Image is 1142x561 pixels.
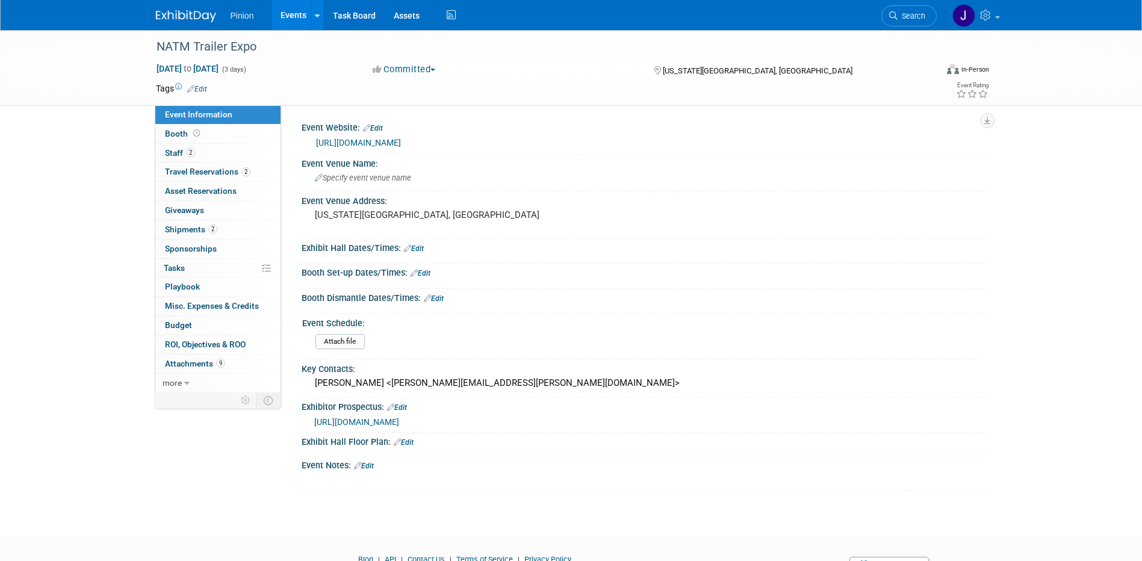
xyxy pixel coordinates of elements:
div: NATM Trailer Expo [152,36,919,58]
span: 2 [208,225,217,234]
span: Pinion [231,11,254,20]
a: Edit [363,124,383,132]
div: Event Website: [302,119,987,134]
div: Event Schedule: [302,314,981,329]
a: [URL][DOMAIN_NAME] [316,138,401,147]
div: Exhibit Hall Floor Plan: [302,433,987,448]
span: Booth not reserved yet [191,129,202,138]
span: Shipments [165,225,217,234]
a: Shipments2 [155,220,281,239]
a: Edit [404,244,424,253]
span: (3 days) [221,66,246,73]
a: Travel Reservations2 [155,163,281,181]
span: Travel Reservations [165,167,250,176]
span: Search [898,11,925,20]
span: to [182,64,193,73]
span: 2 [241,167,250,176]
a: Event Information [155,105,281,124]
div: Event Rating [956,82,988,88]
div: Booth Set-up Dates/Times: [302,264,987,279]
span: more [163,378,182,388]
span: Specify event venue name [315,173,411,182]
div: Exhibit Hall Dates/Times: [302,239,987,255]
div: Exhibitor Prospectus: [302,398,987,414]
span: Tasks [164,263,185,273]
span: Event Information [165,110,232,119]
a: ROI, Objectives & ROO [155,335,281,354]
td: Personalize Event Tab Strip [235,392,256,408]
span: Asset Reservations [165,186,237,196]
a: Sponsorships [155,240,281,258]
a: Budget [155,316,281,335]
a: Giveaways [155,201,281,220]
span: [US_STATE][GEOGRAPHIC_DATA], [GEOGRAPHIC_DATA] [663,66,852,75]
span: ROI, Objectives & ROO [165,339,246,349]
a: Attachments9 [155,355,281,373]
a: Edit [394,438,414,447]
td: Tags [156,82,207,95]
span: Attachments [165,359,225,368]
div: [PERSON_NAME] <[PERSON_NAME][EMAIL_ADDRESS][PERSON_NAME][DOMAIN_NAME]> [311,374,978,392]
span: Budget [165,320,192,330]
div: Event Format [866,63,990,81]
div: Booth Dismantle Dates/Times: [302,289,987,305]
img: ExhibitDay [156,10,216,22]
div: Event Venue Address: [302,192,987,207]
a: more [155,374,281,392]
span: Misc. Expenses & Credits [165,301,259,311]
a: Edit [411,269,430,277]
div: Key Contacts: [302,360,987,375]
span: Booth [165,129,202,138]
img: Jennifer Plumisto [952,4,975,27]
a: Edit [354,462,374,470]
img: Format-Inperson.png [947,64,959,74]
a: [URL][DOMAIN_NAME] [314,417,399,427]
td: Toggle Event Tabs [256,392,281,408]
span: Giveaways [165,205,204,215]
span: Sponsorships [165,244,217,253]
span: Playbook [165,282,200,291]
div: Event Notes: [302,456,987,472]
a: Edit [424,294,444,303]
div: Event Venue Name: [302,155,987,170]
a: Search [881,5,937,26]
a: Playbook [155,277,281,296]
div: In-Person [961,65,989,74]
a: Asset Reservations [155,182,281,200]
a: Edit [387,403,407,412]
a: Tasks [155,259,281,277]
span: 2 [186,148,195,157]
pre: [US_STATE][GEOGRAPHIC_DATA], [GEOGRAPHIC_DATA] [315,209,574,220]
a: Booth [155,125,281,143]
a: Misc. Expenses & Credits [155,297,281,315]
span: [DATE] [DATE] [156,63,219,74]
span: Staff [165,148,195,158]
a: Staff2 [155,144,281,163]
span: 9 [216,359,225,368]
button: Committed [368,63,440,76]
a: Edit [187,85,207,93]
